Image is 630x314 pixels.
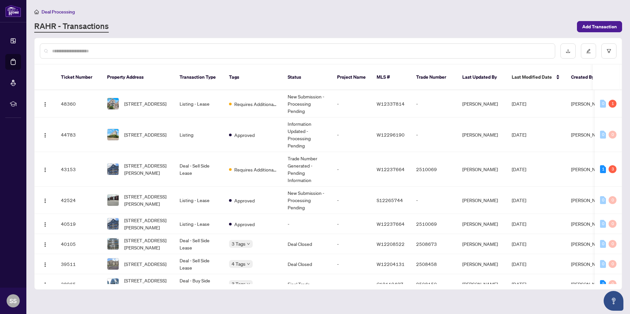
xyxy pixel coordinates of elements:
[512,261,526,267] span: [DATE]
[174,214,224,234] td: Listing - Lease
[600,100,606,108] div: 0
[332,234,371,254] td: -
[234,131,255,139] span: Approved
[282,118,332,152] td: Information Updated - Processing Pending
[609,165,616,173] div: 3
[332,65,371,90] th: Project Name
[56,234,102,254] td: 40105
[282,214,332,234] td: -
[600,196,606,204] div: 0
[56,152,102,187] td: 43153
[506,65,566,90] th: Last Modified Date
[282,90,332,118] td: New Submission - Processing Pending
[56,254,102,274] td: 39511
[102,65,174,90] th: Property Address
[107,164,119,175] img: thumbnail-img
[332,187,371,214] td: -
[457,152,506,187] td: [PERSON_NAME]
[600,280,606,288] div: 2
[571,241,607,247] span: [PERSON_NAME]
[232,240,245,248] span: 3 Tags
[571,101,607,107] span: [PERSON_NAME]
[282,274,332,294] td: Final Trade
[40,279,50,289] button: Logo
[411,118,457,152] td: -
[377,197,403,203] span: S12265744
[234,221,255,228] span: Approved
[566,65,605,90] th: Created By
[107,278,119,290] img: thumbnail-img
[56,274,102,294] td: 38965
[282,234,332,254] td: Deal Closed
[571,281,607,287] span: [PERSON_NAME]
[601,43,616,59] button: filter
[56,187,102,214] td: 42524
[582,21,617,32] span: Add Transaction
[457,274,506,294] td: [PERSON_NAME]
[571,132,607,138] span: [PERSON_NAME]
[457,118,506,152] td: [PERSON_NAME]
[571,221,607,227] span: [PERSON_NAME]
[411,152,457,187] td: 2510069
[234,197,255,204] span: Approved
[107,129,119,140] img: thumbnail-img
[107,195,119,206] img: thumbnail-img
[512,166,526,172] span: [DATE]
[457,187,506,214] td: [PERSON_NAME]
[377,132,405,138] span: W12296190
[43,262,48,267] img: Logo
[560,43,576,59] button: download
[377,261,405,267] span: W12204131
[107,258,119,270] img: thumbnail-img
[411,234,457,254] td: 2508673
[566,49,570,53] span: download
[232,280,245,288] span: 3 Tags
[577,21,622,32] button: Add Transaction
[56,214,102,234] td: 40519
[43,282,48,287] img: Logo
[332,118,371,152] td: -
[332,152,371,187] td: -
[571,197,607,203] span: [PERSON_NAME]
[512,73,552,81] span: Last Modified Date
[107,218,119,229] img: thumbnail-img
[43,222,48,227] img: Logo
[411,187,457,214] td: -
[43,102,48,107] img: Logo
[124,162,169,176] span: [STREET_ADDRESS][PERSON_NAME]
[56,118,102,152] td: 44783
[124,260,166,268] span: [STREET_ADDRESS]
[174,187,224,214] td: Listing - Lease
[604,291,623,311] button: Open asap
[124,277,169,291] span: [STREET_ADDRESS][PERSON_NAME]
[107,238,119,249] img: thumbnail-img
[609,260,616,268] div: 0
[34,21,109,33] a: RAHR - Transactions
[600,260,606,268] div: 0
[609,240,616,248] div: 0
[512,281,526,287] span: [DATE]
[40,239,50,249] button: Logo
[124,131,166,138] span: [STREET_ADDRESS]
[282,254,332,274] td: Deal Closed
[377,101,405,107] span: W12337814
[609,131,616,139] div: 0
[43,167,48,172] img: Logo
[457,254,506,274] td: [PERSON_NAME]
[43,198,48,203] img: Logo
[332,274,371,294] td: -
[457,214,506,234] td: [PERSON_NAME]
[174,65,224,90] th: Transaction Type
[34,10,39,14] span: home
[411,274,457,294] td: 2508150
[607,49,611,53] span: filter
[411,254,457,274] td: 2508458
[174,274,224,294] td: Deal - Buy Side Lease
[377,166,405,172] span: W12237664
[124,217,169,231] span: [STREET_ADDRESS][PERSON_NAME]
[377,241,405,247] span: W12208522
[512,101,526,107] span: [DATE]
[56,65,102,90] th: Ticket Number
[40,195,50,205] button: Logo
[600,165,606,173] div: 1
